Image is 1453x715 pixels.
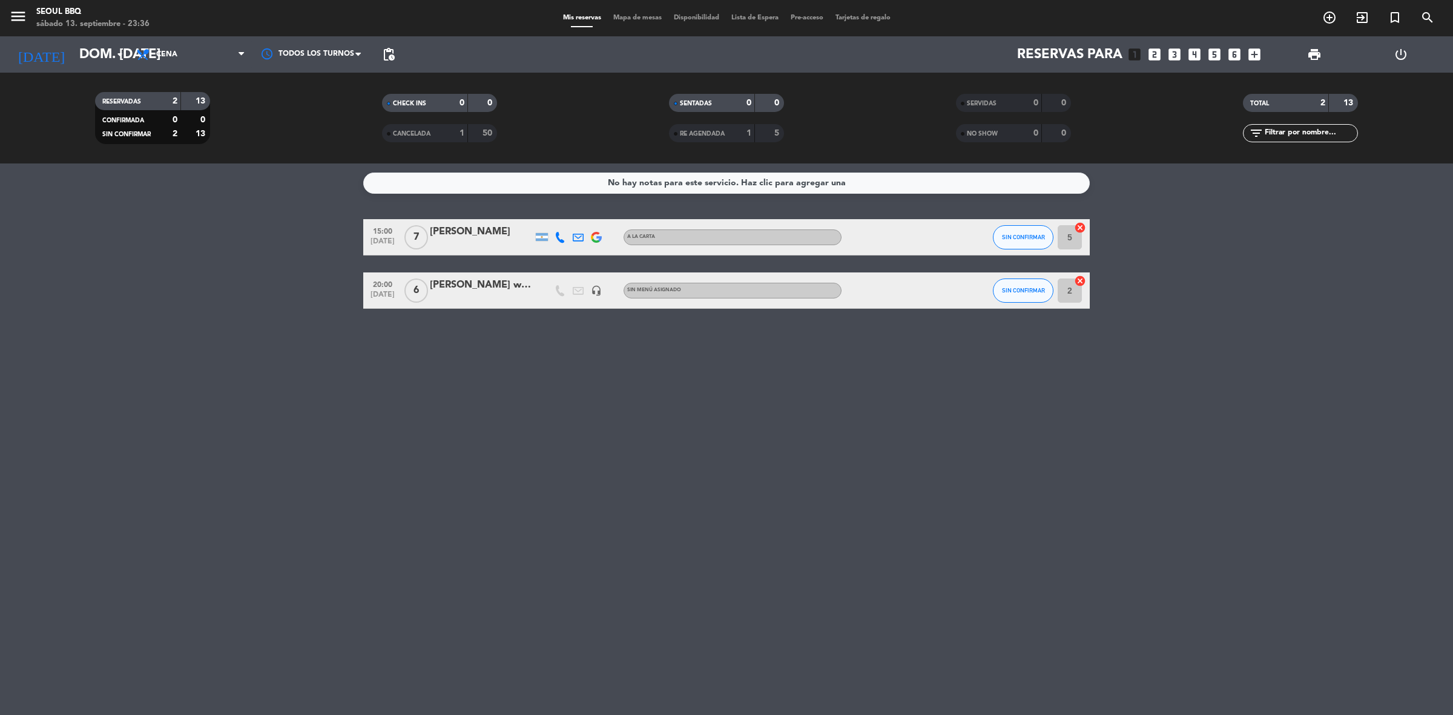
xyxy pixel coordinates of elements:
[393,131,430,137] span: CANCELADA
[9,41,73,68] i: [DATE]
[1147,47,1162,62] i: looks_two
[829,15,897,21] span: Tarjetas de regalo
[200,116,208,124] strong: 0
[1061,129,1069,137] strong: 0
[173,116,177,124] strong: 0
[967,100,997,107] span: SERVIDAS
[1167,47,1182,62] i: looks_3
[1227,47,1242,62] i: looks_6
[156,50,177,59] span: Cena
[591,232,602,243] img: google-logo.png
[627,288,681,292] span: Sin menú asignado
[367,291,398,305] span: [DATE]
[1343,99,1356,107] strong: 13
[173,97,177,105] strong: 2
[102,117,144,124] span: CONFIRMADA
[460,129,464,137] strong: 1
[746,129,751,137] strong: 1
[430,224,533,240] div: [PERSON_NAME]
[1002,234,1045,240] span: SIN CONFIRMAR
[591,285,602,296] i: headset_mic
[1074,275,1086,287] i: cancel
[627,234,655,239] span: A LA CARTA
[460,99,464,107] strong: 0
[746,99,751,107] strong: 0
[1033,99,1038,107] strong: 0
[9,7,27,25] i: menu
[393,100,426,107] span: CHECK INS
[1322,10,1337,25] i: add_circle_outline
[487,99,495,107] strong: 0
[367,277,398,291] span: 20:00
[774,129,782,137] strong: 5
[607,15,668,21] span: Mapa de mesas
[1420,10,1435,25] i: search
[1002,287,1045,294] span: SIN CONFIRMAR
[381,47,396,62] span: pending_actions
[36,6,150,18] div: Seoul bbq
[967,131,998,137] span: NO SHOW
[1264,127,1357,140] input: Filtrar por nombre...
[1061,99,1069,107] strong: 0
[680,100,712,107] span: SENTADAS
[196,97,208,105] strong: 13
[1388,10,1402,25] i: turned_in_not
[668,15,725,21] span: Disponibilidad
[608,176,846,190] div: No hay notas para este servicio. Haz clic para agregar una
[1307,47,1322,62] span: print
[36,18,150,30] div: sábado 13. septiembre - 23:36
[1074,222,1086,234] i: cancel
[1320,99,1325,107] strong: 2
[113,47,127,62] i: arrow_drop_down
[430,277,533,293] div: [PERSON_NAME] wpp
[785,15,829,21] span: Pre-acceso
[367,223,398,237] span: 15:00
[367,237,398,251] span: [DATE]
[9,7,27,30] button: menu
[173,130,177,138] strong: 2
[993,225,1053,249] button: SIN CONFIRMAR
[557,15,607,21] span: Mis reservas
[1033,129,1038,137] strong: 0
[404,278,428,303] span: 6
[1187,47,1202,62] i: looks_4
[102,99,141,105] span: RESERVADAS
[483,129,495,137] strong: 50
[1127,47,1142,62] i: looks_one
[404,225,428,249] span: 7
[196,130,208,138] strong: 13
[1247,47,1262,62] i: add_box
[993,278,1053,303] button: SIN CONFIRMAR
[1355,10,1369,25] i: exit_to_app
[1357,36,1444,73] div: LOG OUT
[1394,47,1408,62] i: power_settings_new
[725,15,785,21] span: Lista de Espera
[680,131,725,137] span: RE AGENDADA
[1207,47,1222,62] i: looks_5
[102,131,151,137] span: SIN CONFIRMAR
[1017,47,1122,62] span: Reservas para
[1249,126,1264,140] i: filter_list
[1250,100,1269,107] span: TOTAL
[774,99,782,107] strong: 0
